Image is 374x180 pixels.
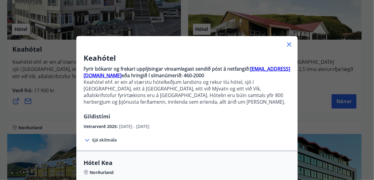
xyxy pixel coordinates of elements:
h3: Keahótel [84,53,290,63]
span: Gildistími [84,113,110,120]
p: Keahótel ehf. er ein af stærstu hótelkeðjum landsins og rekur tíu hótel, sjö í [GEOGRAPHIC_DATA],... [84,79,290,105]
span: Norðurland [90,169,114,175]
span: Vetrarverð 2025 : [84,124,119,129]
span: [DATE] - [DATE] [119,124,149,129]
span: Hótel Kea [84,159,290,167]
strong: Fyrir bókanir og frekari upplýsingar vinsamlegast sendið póst á netfangið: [84,66,250,72]
span: Sjá skilmála [92,137,117,143]
strong: eða hringið í símanúmerið: 460-2000 [121,72,204,79]
a: [EMAIL_ADDRESS][DOMAIN_NAME] [84,66,290,79]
